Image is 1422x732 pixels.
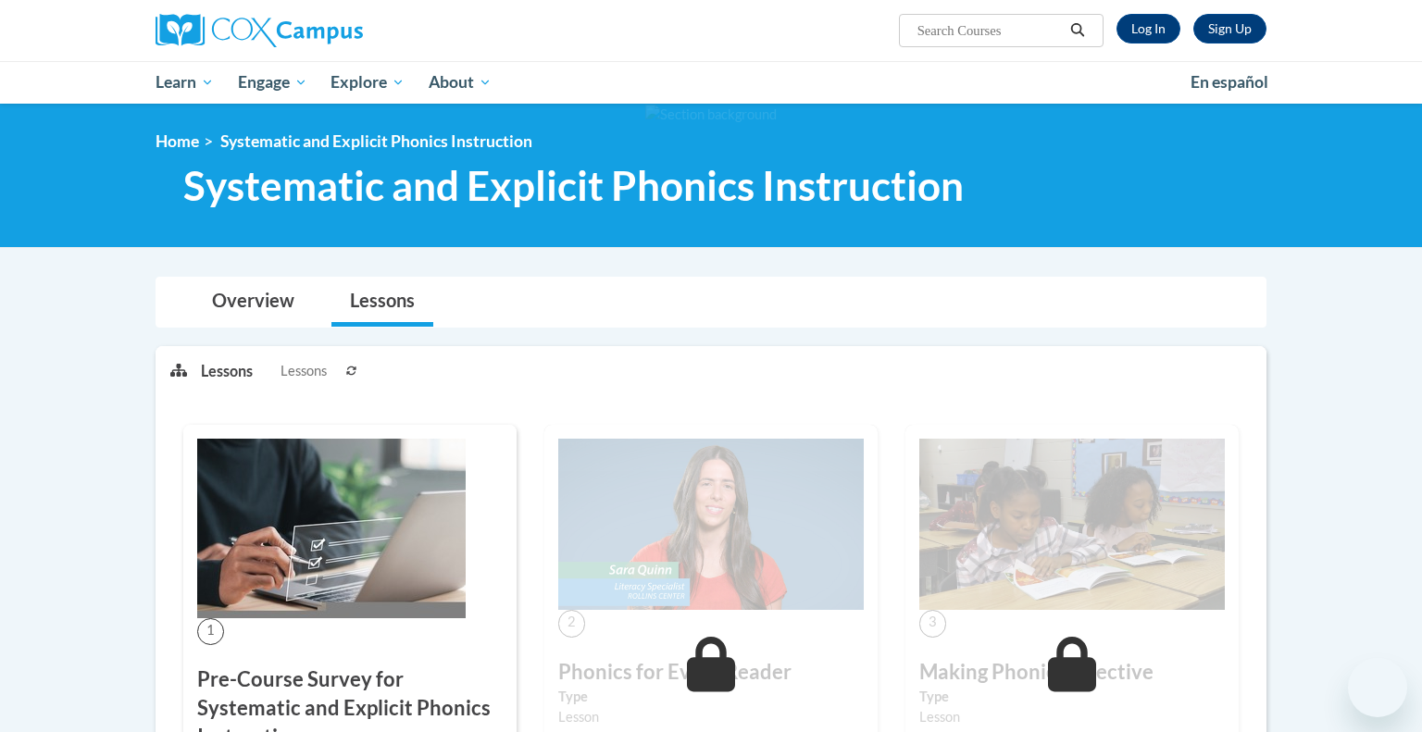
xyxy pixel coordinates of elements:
[558,687,864,707] label: Type
[128,61,1294,104] div: Main menu
[331,71,405,93] span: Explore
[143,61,226,104] a: Learn
[201,361,253,381] p: Lessons
[558,707,864,727] div: Lesson
[645,105,777,125] img: Section background
[226,61,319,104] a: Engage
[558,610,585,637] span: 2
[1064,19,1091,42] button: Search
[220,131,532,151] span: Systematic and Explicit Phonics Instruction
[156,71,214,93] span: Learn
[919,658,1225,687] h3: Making Phonics Effective
[417,61,504,104] a: About
[183,161,964,210] span: Systematic and Explicit Phonics Instruction
[197,439,466,618] img: Course Image
[281,361,327,381] span: Lessons
[1193,14,1266,43] a: Register
[1191,72,1268,92] span: En español
[156,131,199,151] a: Home
[919,687,1225,707] label: Type
[919,610,946,637] span: 3
[919,707,1225,727] div: Lesson
[916,19,1064,42] input: Search Courses
[156,14,507,47] a: Cox Campus
[1179,63,1280,102] a: En español
[156,14,363,47] img: Cox Campus
[919,439,1225,611] img: Course Image
[193,278,313,327] a: Overview
[1116,14,1180,43] a: Log In
[197,618,224,645] span: 1
[238,71,307,93] span: Engage
[318,61,417,104] a: Explore
[558,658,864,687] h3: Phonics for Every Reader
[429,71,492,93] span: About
[331,278,433,327] a: Lessons
[558,439,864,611] img: Course Image
[1348,658,1407,717] iframe: Button to launch messaging window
